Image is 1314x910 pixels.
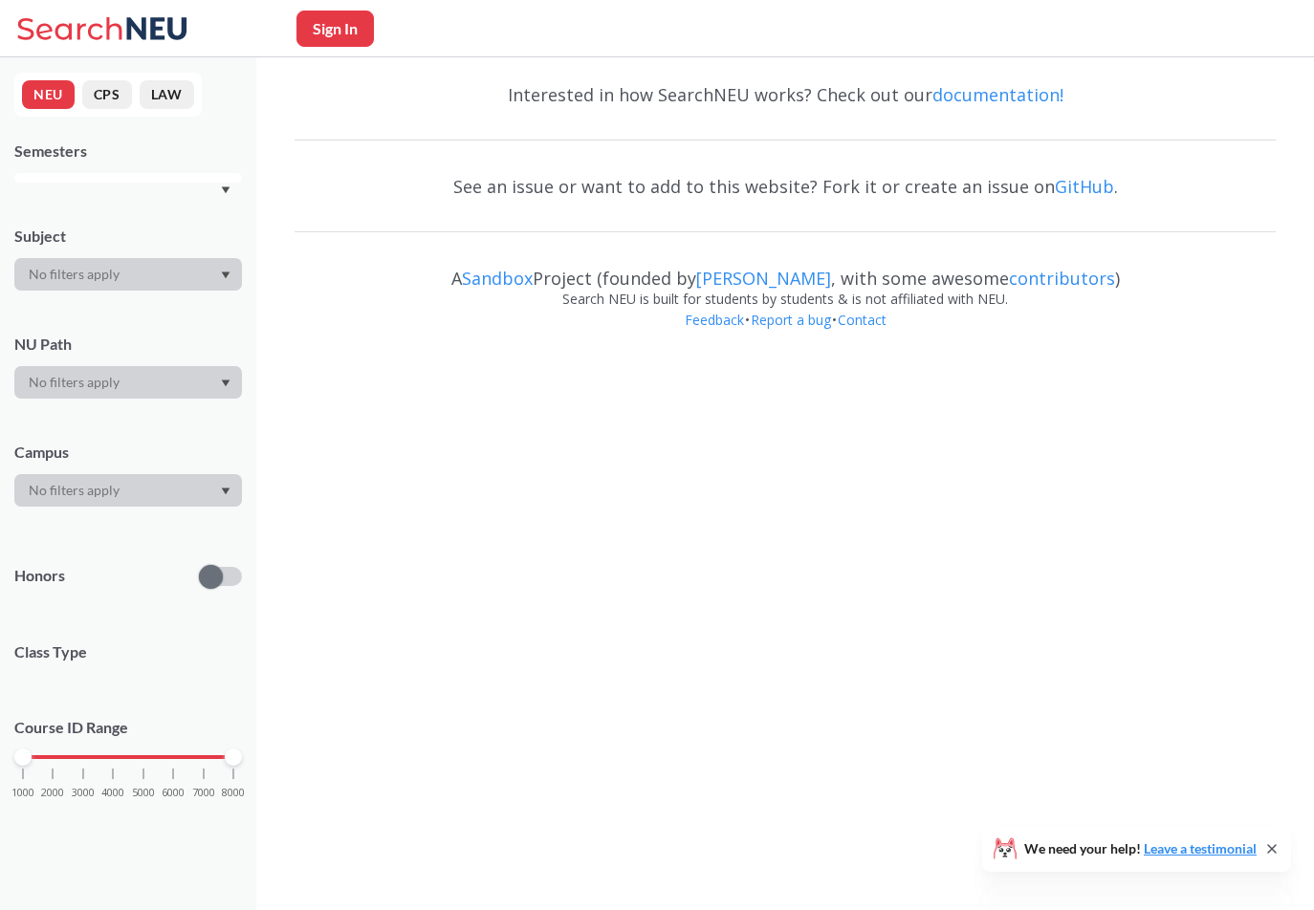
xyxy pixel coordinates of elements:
[1055,175,1114,198] a: GitHub
[696,267,831,290] a: [PERSON_NAME]
[14,717,242,739] p: Course ID Range
[14,258,242,291] div: Dropdown arrow
[221,487,230,495] svg: Dropdown arrow
[221,186,230,194] svg: Dropdown arrow
[22,80,75,109] button: NEU
[1009,267,1115,290] a: contributors
[41,788,64,798] span: 2000
[221,379,230,387] svg: Dropdown arrow
[101,788,124,798] span: 4000
[162,788,185,798] span: 6000
[14,141,242,162] div: Semesters
[72,788,95,798] span: 3000
[14,366,242,399] div: Dropdown arrow
[837,311,887,329] a: Contact
[192,788,215,798] span: 7000
[295,250,1276,289] div: A Project (founded by , with some awesome )
[750,311,832,329] a: Report a bug
[132,788,155,798] span: 5000
[296,11,374,47] button: Sign In
[14,641,242,662] span: Class Type
[14,565,65,587] p: Honors
[140,80,194,109] button: LAW
[14,442,242,463] div: Campus
[82,80,132,109] button: CPS
[14,474,242,507] div: Dropdown arrow
[14,226,242,247] div: Subject
[295,159,1276,214] div: See an issue or want to add to this website? Fork it or create an issue on .
[11,788,34,798] span: 1000
[1144,840,1257,856] a: Leave a testimonial
[221,271,230,279] svg: Dropdown arrow
[295,67,1276,122] div: Interested in how SearchNEU works? Check out our
[932,83,1063,106] a: documentation!
[1024,842,1257,856] span: We need your help!
[295,289,1276,310] div: Search NEU is built for students by students & is not affiliated with NEU.
[684,311,745,329] a: Feedback
[462,267,533,290] a: Sandbox
[222,788,245,798] span: 8000
[295,310,1276,359] div: • •
[14,334,242,355] div: NU Path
